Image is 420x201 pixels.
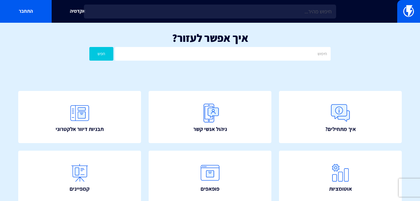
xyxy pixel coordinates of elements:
a: ניהול אנשי קשר [149,91,271,143]
span: אוטומציות [329,185,352,193]
span: ניהול אנשי קשר [193,125,227,133]
span: איך מתחילים? [325,125,356,133]
button: חפש [89,47,113,61]
span: תבניות דיוור אלקטרוני [56,125,104,133]
span: פופאפים [201,185,219,193]
input: חיפוש מהיר... [84,5,336,18]
a: איך מתחילים? [279,91,402,143]
span: קמפיינים [70,185,90,193]
input: חיפוש [115,47,330,61]
h1: איך אפשר לעזור? [9,32,411,44]
a: תבניות דיוור אלקטרוני [18,91,141,143]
